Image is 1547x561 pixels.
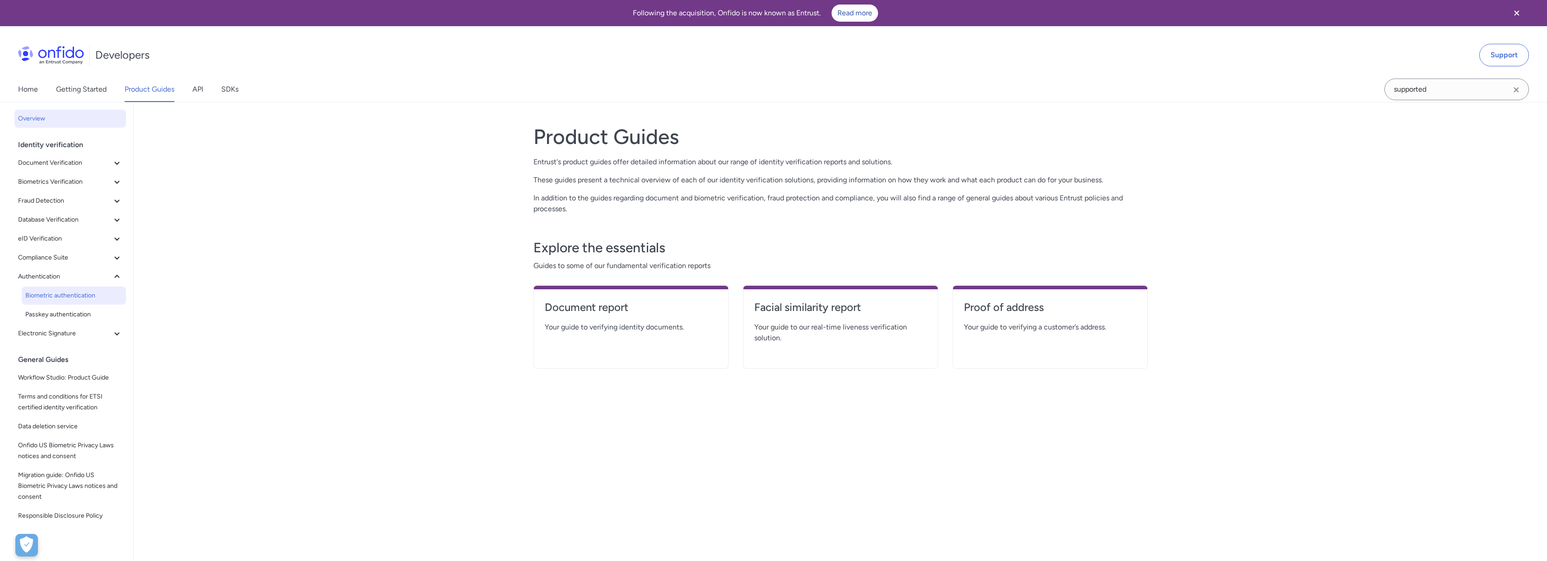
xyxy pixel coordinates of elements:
[18,176,112,187] span: Biometrics Verification
[221,77,238,102] a: SDKs
[18,77,38,102] a: Home
[14,230,126,248] button: eID Verification
[533,260,1148,271] span: Guides to some of our fundamental verification reports
[18,391,122,413] span: Terms and conditions for ETSI certified identity verification
[18,328,112,339] span: Electronic Signature
[18,113,122,124] span: Overview
[14,417,126,436] a: Data deletion service
[964,300,1136,322] a: Proof of address
[14,110,126,128] a: Overview
[18,252,112,263] span: Compliance Suite
[18,351,130,369] div: General Guides
[14,249,126,267] button: Compliance Suite
[18,195,112,206] span: Fraud Detection
[14,436,126,465] a: Onfido US Biometric Privacy Laws notices and consent
[95,48,150,62] h1: Developers
[25,309,122,320] span: Passkey authentication
[14,325,126,343] button: Electronic Signature
[15,534,38,556] div: Cookie Preferences
[545,300,717,315] h4: Document report
[1500,2,1533,24] button: Close banner
[14,268,126,286] button: Authentication
[754,300,927,322] a: Facial similarity report
[22,306,126,324] a: Passkey authentication
[533,157,1148,167] p: Entrust's product guides offer detailed information about our range of identity verification repo...
[545,322,717,333] span: Your guide to verifying identity documents.
[1384,79,1529,100] input: Onfido search input field
[18,136,130,154] div: Identity verification
[533,193,1148,214] p: In addition to the guides regarding document and biometric verification, fraud protection and com...
[533,124,1148,149] h1: Product Guides
[18,271,112,282] span: Authentication
[18,46,84,64] img: Onfido Logo
[125,77,174,102] a: Product Guides
[832,5,878,22] a: Read more
[533,175,1148,185] p: These guides present a technical overview of each of our identity verification solutions, providi...
[964,322,1136,333] span: Your guide to verifying a customer’s address.
[14,466,126,506] a: Migration guide: Onfido US Biometric Privacy Laws notices and consent
[14,211,126,229] button: Database Verification
[15,534,38,556] button: Open Preferences
[25,290,122,301] span: Biometric authentication
[1479,44,1529,66] a: Support
[754,322,927,343] span: Your guide to our real-time liveness verification solution.
[14,192,126,210] button: Fraud Detection
[14,173,126,191] button: Biometrics Verification
[14,507,126,525] a: Responsible Disclosure Policy
[11,5,1500,22] div: Following the acquisition, Onfido is now known as Entrust.
[754,300,927,315] h4: Facial similarity report
[1511,84,1522,95] svg: Clear search field button
[18,421,122,432] span: Data deletion service
[533,239,1148,257] h3: Explore the essentials
[545,300,717,322] a: Document report
[14,388,126,417] a: Terms and conditions for ETSI certified identity verification
[964,300,1136,315] h4: Proof of address
[14,369,126,387] a: Workflow Studio: Product Guide
[14,154,126,172] button: Document Verification
[18,440,122,462] span: Onfido US Biometric Privacy Laws notices and consent
[56,77,107,102] a: Getting Started
[18,372,122,383] span: Workflow Studio: Product Guide
[18,233,112,244] span: eID Verification
[192,77,203,102] a: API
[18,510,122,521] span: Responsible Disclosure Policy
[1511,8,1522,19] svg: Close banner
[22,287,126,305] a: Biometric authentication
[18,214,112,225] span: Database Verification
[18,470,122,502] span: Migration guide: Onfido US Biometric Privacy Laws notices and consent
[18,158,112,168] span: Document Verification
